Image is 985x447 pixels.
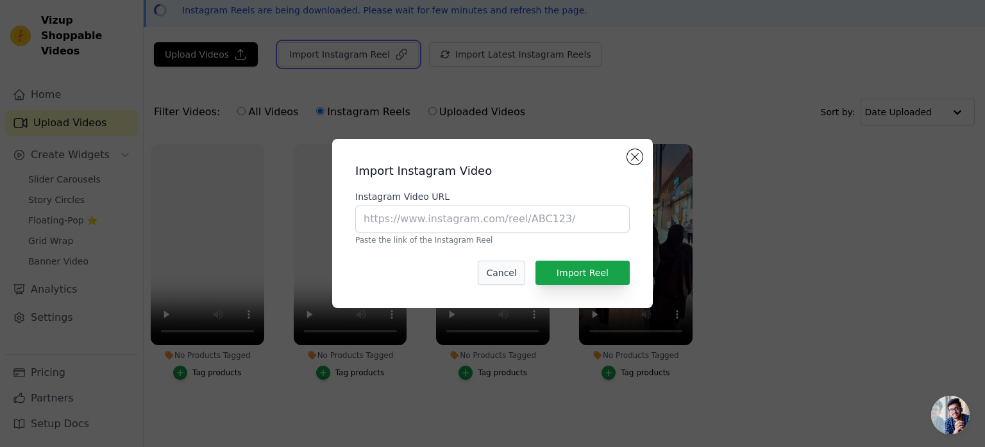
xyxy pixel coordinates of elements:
button: Cancel [478,261,525,285]
button: Import Reel [535,261,630,285]
p: Paste the link of the Instagram Reel [355,235,630,245]
input: https://www.instagram.com/reel/ABC123/ [355,206,630,232]
h2: Import Instagram Video [355,162,630,180]
button: Close modal [627,149,643,165]
div: Open chat [931,396,970,434]
label: Instagram Video URL [355,190,630,203]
